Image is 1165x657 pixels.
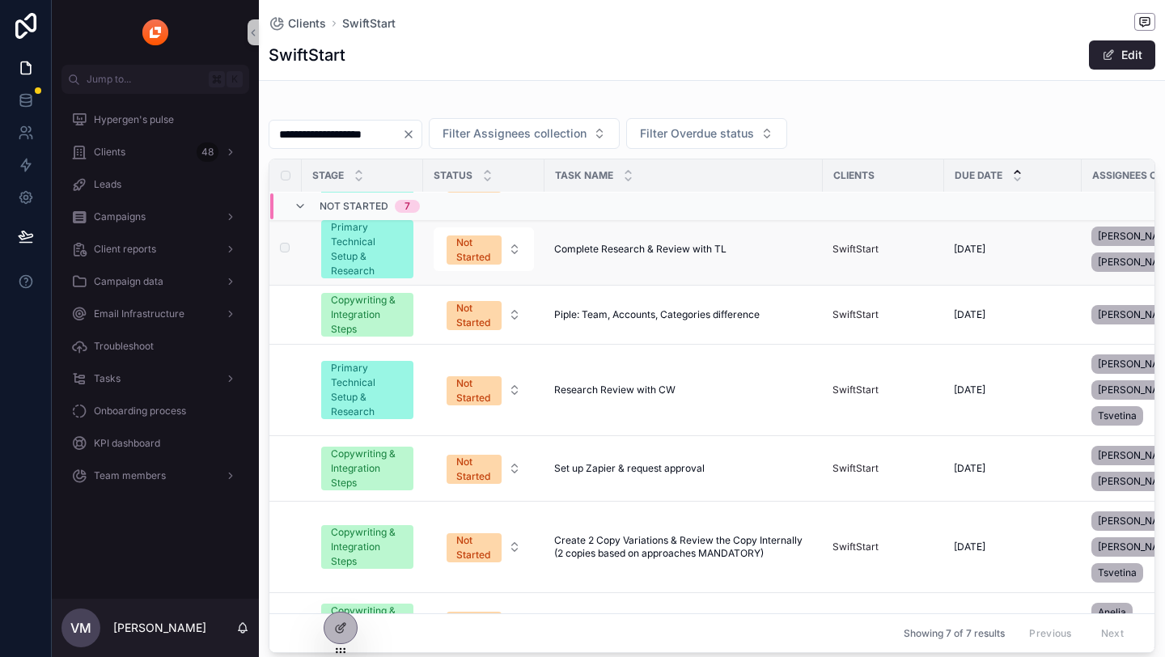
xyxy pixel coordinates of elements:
div: Copywriting & Integration Steps [331,604,404,647]
span: Tsvetina [1098,566,1137,579]
a: Copywriting & Integration Steps [321,293,413,337]
button: Select Button [434,227,534,271]
a: SwiftStart [832,384,934,396]
a: Copywriting & Integration Steps [321,447,413,490]
a: Tasks [61,364,249,393]
a: SwiftStart [832,308,879,321]
span: Hypergen's pulse [94,113,174,126]
button: Select Button [429,118,620,149]
span: Jump to... [87,73,202,86]
span: Leads [94,178,121,191]
span: Onboarding process [94,405,186,418]
a: Select Button [433,446,535,491]
span: KPI dashboard [94,437,160,450]
button: Select Button [626,118,787,149]
a: Select Button [433,292,535,337]
span: Filter Overdue status [640,125,754,142]
button: Select Button [434,293,534,337]
a: Create 2 Copy Variations & Review the Copy Internally (2 copies based on approaches MANDATORY) [554,534,813,560]
span: Tasks [94,372,121,385]
span: [DATE] [954,308,985,321]
a: Set up Zapier & request approval [554,462,813,475]
div: Copywriting & Integration Steps [331,447,404,490]
button: Select Button [434,447,534,490]
a: SwiftStart [342,15,396,32]
span: Not Started [320,200,388,213]
img: App logo [142,19,168,45]
a: [DATE] [954,384,1072,396]
span: Troubleshoot [94,340,154,353]
a: Research Review with CW [554,384,813,396]
div: Not Started [456,612,492,641]
span: Filter Assignees collection [443,125,587,142]
span: Client reports [94,243,156,256]
span: Team members [94,469,166,482]
a: [DATE] [954,540,1072,553]
a: Onboarding process [61,396,249,426]
a: Complete Research & Review with TL [554,243,813,256]
a: SwiftStart [832,243,879,256]
a: Copywriting & Integration Steps [321,525,413,569]
button: Select Button [434,368,534,412]
div: Not Started [456,533,492,562]
div: Not Started [456,455,492,484]
span: Set up Zapier & request approval [554,462,705,475]
a: SwiftStart [832,462,934,475]
a: Team members [61,461,249,490]
h1: SwiftStart [269,44,345,66]
a: Select Button [433,227,535,272]
div: Copywriting & Integration Steps [331,293,404,337]
span: Status [434,169,472,182]
a: SwiftStart [832,540,934,553]
div: Primary Technical Setup & Research [331,220,404,278]
span: Campaign data [94,275,163,288]
a: [DATE] [954,462,1072,475]
span: Email Infrastructure [94,307,184,320]
div: Copywriting & Integration Steps [331,525,404,569]
a: SwiftStart [832,462,879,475]
a: SwiftStart [832,243,934,256]
div: 48 [197,142,218,162]
a: Client reports [61,235,249,264]
span: Showing 7 of 7 results [904,627,1005,640]
button: Jump to...K [61,65,249,94]
span: [DATE] [954,462,985,475]
div: Not Started [456,235,492,265]
div: scrollable content [52,94,259,511]
span: Stage [312,169,344,182]
span: Complete Research & Review with TL [554,243,727,256]
button: Select Button [434,525,534,569]
a: SwiftStart [832,384,879,396]
span: SwiftStart [832,540,879,553]
a: Campaigns [61,202,249,231]
a: Campaign data [61,267,249,296]
a: Primary Technical Setup & Research [321,220,413,278]
div: Not Started [456,301,492,330]
a: SwiftStart [832,308,934,321]
a: Select Button [433,367,535,413]
span: K [228,73,241,86]
a: KPI dashboard [61,429,249,458]
a: Hypergen's pulse [61,105,249,134]
span: VM [70,618,91,638]
button: Edit [1089,40,1155,70]
span: [DATE] [954,384,985,396]
span: Clients [288,15,326,32]
span: Piple: Team, Accounts, Categories difference [554,308,760,321]
span: Tsvetina [1098,409,1137,422]
a: Email Infrastructure [61,299,249,328]
a: Select Button [433,524,535,570]
span: Research Review with CW [554,384,676,396]
a: [DATE] [954,243,1072,256]
div: 7 [405,200,410,213]
a: Troubleshoot [61,332,249,361]
span: [DATE] [954,243,985,256]
span: Campaigns [94,210,146,223]
p: [PERSON_NAME] [113,620,206,636]
a: Clients [269,15,326,32]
